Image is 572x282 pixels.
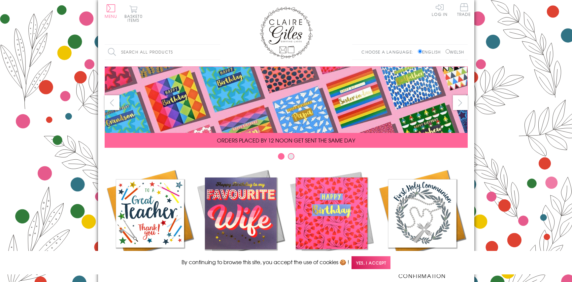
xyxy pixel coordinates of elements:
[453,95,468,110] button: next
[288,153,294,160] button: Carousel Page 2
[124,5,143,22] button: Basket0 items
[105,168,195,272] a: Academic
[214,45,220,60] input: Search
[286,168,377,272] a: Birthdays
[432,3,448,16] a: Log In
[217,136,355,144] span: ORDERS PLACED BY 12 NOON GET SENT THE SAME DAY
[127,13,143,23] span: 0 items
[260,7,313,59] img: Claire Giles Greetings Cards
[361,49,417,55] p: Choose a language:
[105,95,119,110] button: prev
[457,3,471,16] span: Trade
[352,256,390,269] span: Yes, I accept
[457,3,471,18] a: Trade
[446,49,450,54] input: Welsh
[446,49,464,55] label: Welsh
[105,153,468,163] div: Carousel Pagination
[105,13,118,19] span: Menu
[195,168,286,272] a: New Releases
[418,49,422,54] input: English
[105,4,118,18] button: Menu
[105,45,220,60] input: Search all products
[278,153,285,160] button: Carousel Page 1 (Current Slide)
[418,49,444,55] label: English
[377,168,468,280] a: Communion and Confirmation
